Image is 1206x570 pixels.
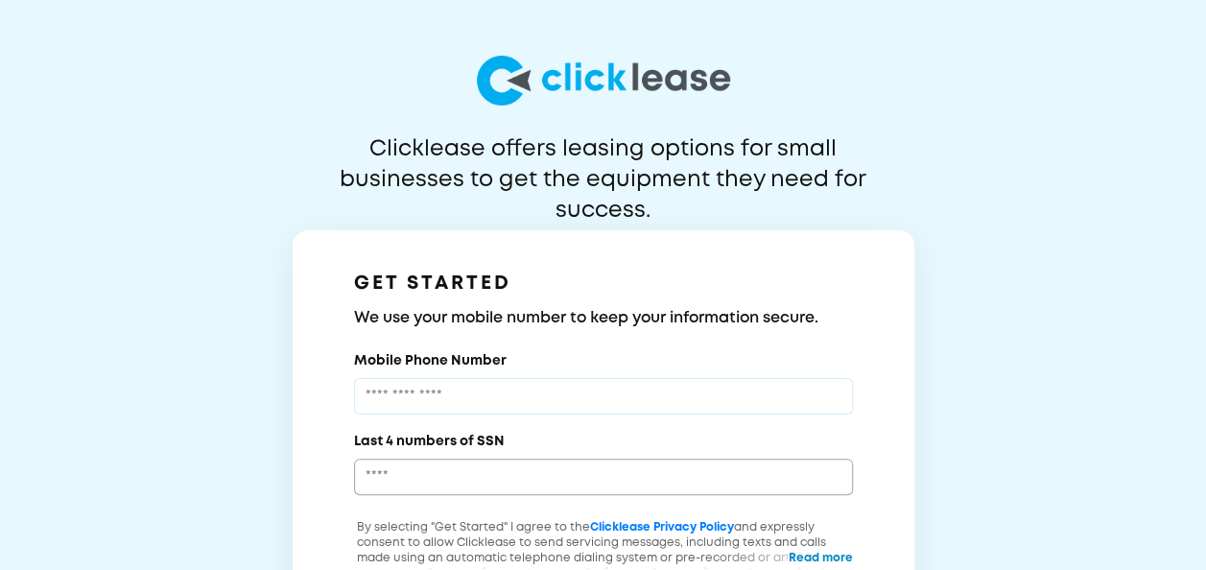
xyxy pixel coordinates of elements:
[354,351,507,370] label: Mobile Phone Number
[294,134,913,196] p: Clicklease offers leasing options for small businesses to get the equipment they need for success.
[354,432,505,451] label: Last 4 numbers of SSN
[590,522,734,533] a: Clicklease Privacy Policy
[354,269,853,299] h1: GET STARTED
[354,307,853,330] h3: We use your mobile number to keep your information secure.
[477,56,730,106] img: logo-larg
